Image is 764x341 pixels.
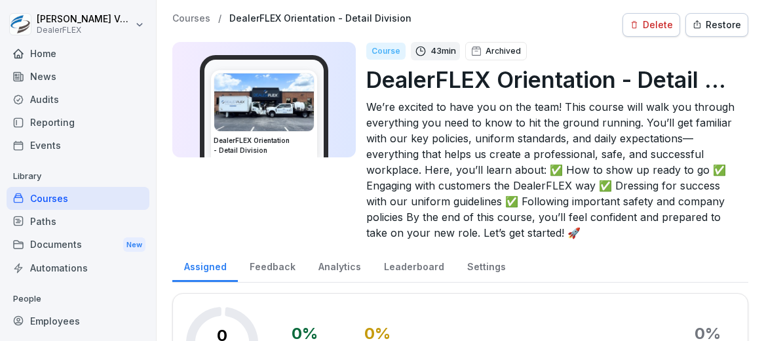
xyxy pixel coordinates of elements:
div: Course [366,43,406,60]
p: Archived [486,45,521,57]
a: Analytics [307,249,372,282]
a: Leaderboard [372,249,455,282]
p: DealerFLEX Orientation - Detail Division [366,63,738,96]
a: Home [7,42,149,65]
button: Delete [622,13,680,37]
a: Assigned [172,249,238,282]
a: Automations [7,256,149,279]
a: Events [7,134,149,157]
div: Documents [7,233,149,257]
p: We’re excited to have you on the team! This course will walk you through everything you need to k... [366,99,738,241]
a: News [7,65,149,88]
img: iylp24rw87ejcq0bh277qvmh.png [214,73,314,131]
p: [PERSON_NAME] Varoutsos [37,14,132,25]
a: Audits [7,88,149,111]
p: People [7,289,149,310]
a: Courses [172,13,210,24]
div: Restore [693,18,741,32]
h3: DealerFLEX Orientation - Detail Division [214,136,315,155]
a: Settings [455,249,517,282]
p: Library [7,166,149,187]
p: 43 min [430,45,456,58]
a: Employees [7,310,149,332]
a: Courses [7,187,149,210]
div: Delete [630,18,673,32]
a: DocumentsNew [7,233,149,257]
a: Paths [7,210,149,233]
button: Restore [685,13,748,37]
a: DealerFLEX Orientation - Detail Division [229,13,411,24]
p: / [218,13,221,24]
p: DealerFLEX [37,26,132,35]
a: Feedback [238,249,307,282]
a: Reporting [7,111,149,134]
div: New [123,237,145,252]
